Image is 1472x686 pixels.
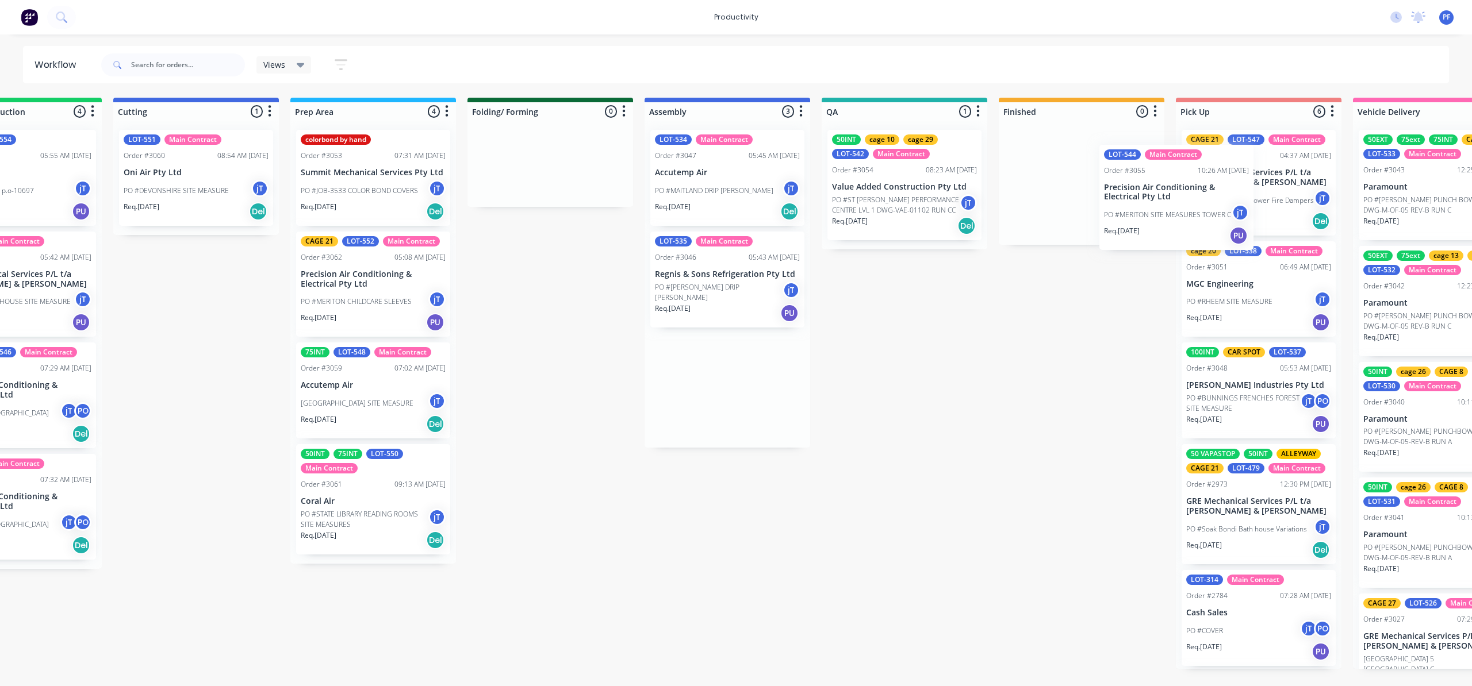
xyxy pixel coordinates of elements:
[131,53,245,76] input: Search for orders...
[21,9,38,26] img: Factory
[263,59,285,71] span: Views
[1443,12,1450,22] span: PF
[34,58,82,72] div: Workflow
[708,9,764,26] div: productivity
